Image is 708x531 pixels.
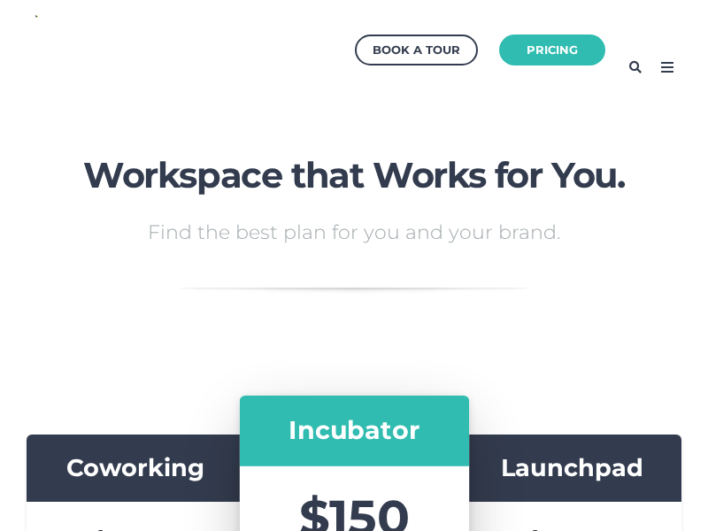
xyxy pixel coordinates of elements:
[373,39,460,61] div: Book a Tour
[35,15,38,18] img: MileOne Blue_Yellow Logo
[27,223,681,242] p: Find the best plan for you and your brand.
[499,35,605,65] a: Pricing
[44,452,227,484] h3: Coworking
[355,35,478,65] a: Book a Tour
[258,414,450,448] h3: Incubator
[27,156,681,195] h2: Workspace that Works for You.
[481,452,664,484] h3: Launchpad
